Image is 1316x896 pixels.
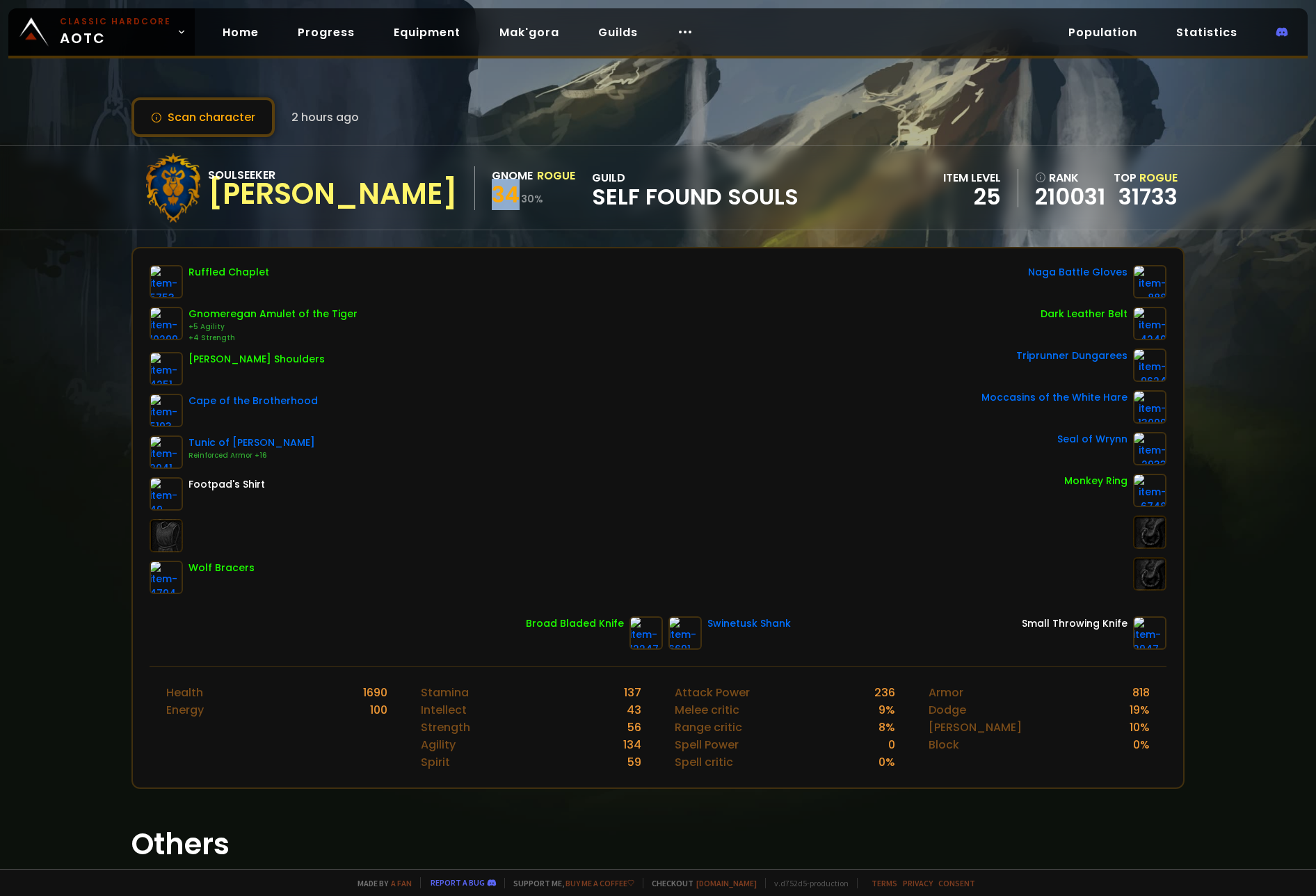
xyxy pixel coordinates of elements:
div: Spirit [421,753,450,771]
div: Attack Power [675,684,750,701]
div: Wolf Bracers [188,561,255,575]
span: v. d752d5 - production [765,878,849,888]
div: 0 [888,736,895,753]
a: Guilds [587,18,649,47]
a: Buy me a coffee [565,878,634,888]
div: Cape of the Brotherhood [188,394,318,408]
img: item-2041 [150,435,183,469]
div: Triprunner Dungarees [1016,349,1128,363]
div: Tunic of [PERSON_NAME] [188,435,315,450]
a: Report a bug [431,877,485,888]
div: [PERSON_NAME] Shoulders [188,352,325,367]
div: Naga Battle Gloves [1028,265,1128,280]
div: Spell Power [675,736,739,753]
a: 210031 [1035,186,1105,207]
div: Ruffled Chaplet [188,265,269,280]
div: Agility [421,736,456,753]
div: Gnomeregan Amulet of the Tiger [188,307,358,321]
a: Classic HardcoreAOTC [8,8,195,56]
span: Made by [349,878,412,888]
div: Energy [166,701,204,719]
div: 19 % [1130,701,1150,719]
div: 43 [627,701,641,719]
a: Consent [938,878,975,888]
img: item-5753 [150,265,183,298]
div: item level [943,169,1001,186]
div: Small Throwing Knife [1022,616,1128,631]
a: Equipment [383,18,472,47]
div: Spell critic [675,753,733,771]
img: item-10299 [150,307,183,340]
div: Range critic [675,719,742,736]
img: item-6748 [1133,474,1166,507]
div: +4 Strength [188,333,358,344]
div: Swinetusk Shank [707,616,791,631]
span: Rogue [1139,170,1178,186]
span: Self Found Souls [592,186,799,207]
img: item-2933 [1133,432,1166,465]
div: [PERSON_NAME] [929,719,1022,736]
div: rank [1035,169,1105,186]
div: 1690 [363,684,387,701]
div: Reinforced Armor +16 [188,450,315,461]
div: 818 [1132,684,1150,701]
a: a fan [391,878,412,888]
img: item-12247 [629,616,663,650]
a: Privacy [903,878,933,888]
span: 34 [492,179,520,210]
div: 0 % [1133,736,1150,753]
small: 30 % [521,192,543,206]
div: Strength [421,719,470,736]
small: Classic Hardcore [60,15,171,28]
div: 59 [627,753,641,771]
div: 134 [623,736,641,753]
div: Gnome [492,167,533,184]
img: item-5193 [150,394,183,427]
div: Stamina [421,684,469,701]
a: Progress [287,18,366,47]
div: Soulseeker [208,166,458,184]
div: 137 [624,684,641,701]
img: item-9624 [1133,349,1166,382]
div: Dodge [929,701,966,719]
span: Checkout [643,878,757,888]
img: item-4249 [1133,307,1166,340]
img: item-13099 [1133,390,1166,424]
h1: Others [131,822,1185,866]
a: Home [211,18,270,47]
img: item-888 [1133,265,1166,298]
div: Top [1114,169,1178,186]
div: 56 [627,719,641,736]
a: [DOMAIN_NAME] [696,878,757,888]
div: Intellect [421,701,467,719]
a: 31733 [1118,181,1178,212]
img: item-4794 [150,561,183,594]
div: Footpad's Shirt [188,477,265,492]
div: Dark Leather Belt [1041,307,1128,321]
div: 9 % [878,701,895,719]
div: Health [166,684,203,701]
a: Statistics [1165,18,1249,47]
div: Block [929,736,959,753]
img: item-49 [150,477,183,511]
a: Terms [872,878,897,888]
div: +5 Agility [188,321,358,333]
span: AOTC [60,15,171,49]
a: Mak'gora [488,18,570,47]
div: 236 [874,684,895,701]
a: Population [1057,18,1148,47]
div: Monkey Ring [1064,474,1128,488]
div: Melee critic [675,701,739,719]
div: 0 % [878,753,895,771]
div: Broad Bladed Knife [526,616,624,631]
div: Moccasins of the White Hare [981,390,1128,405]
span: Support me, [504,878,634,888]
div: Rogue [537,167,575,184]
div: [PERSON_NAME] [208,184,458,205]
img: item-2947 [1133,616,1166,650]
img: item-6691 [668,616,702,650]
div: Seal of Wrynn [1057,432,1128,447]
div: 8 % [878,719,895,736]
button: Scan character [131,97,275,137]
span: 2 hours ago [291,109,359,126]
